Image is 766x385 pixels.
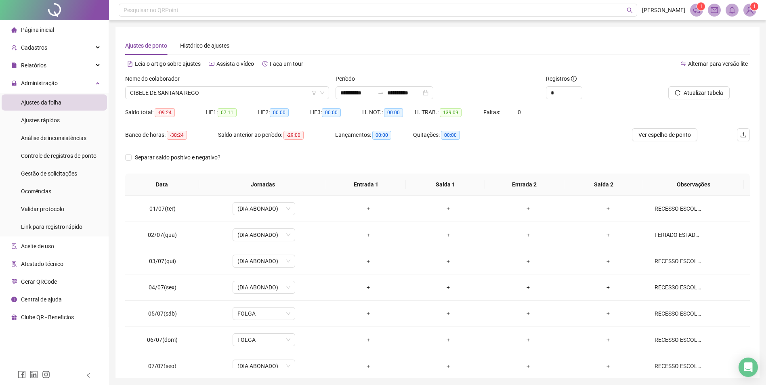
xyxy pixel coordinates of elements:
[11,27,17,33] span: home
[697,2,705,10] sup: 1
[700,4,703,9] span: 1
[643,174,744,196] th: Observações
[270,61,303,67] span: Faça um tour
[744,4,756,16] img: 75474
[132,153,224,162] span: Separar saldo positivo e negativo?
[322,108,341,117] span: 00:00
[237,203,290,215] span: (DIA ABONADO)
[237,360,290,372] span: (DIA ABONADO)
[627,7,633,13] span: search
[125,74,185,83] label: Nome do colaborador
[335,283,402,292] div: +
[21,261,63,267] span: Atestado técnico
[575,257,642,266] div: +
[638,130,691,139] span: Ver espelho de ponto
[30,370,38,379] span: linkedin
[237,281,290,293] span: (DIA ABONADO)
[237,308,290,320] span: FOLGA
[668,86,730,99] button: Atualizar tabela
[495,204,562,213] div: +
[21,135,86,141] span: Análise de inconsistências
[575,230,642,239] div: +
[21,44,47,51] span: Cadastros
[21,296,62,303] span: Central de ajuda
[335,362,402,370] div: +
[406,174,485,196] th: Saída 1
[372,131,391,140] span: 00:00
[335,257,402,266] div: +
[125,108,206,117] div: Saldo total:
[21,206,64,212] span: Validar protocolo
[258,108,310,117] div: HE 2:
[575,335,642,344] div: +
[740,132,747,138] span: upload
[11,63,17,68] span: file
[127,61,133,67] span: file-text
[564,174,643,196] th: Saída 2
[335,309,402,318] div: +
[320,90,325,95] span: down
[378,90,384,96] span: swap-right
[312,90,317,95] span: filter
[21,99,61,106] span: Ajustes da folha
[655,257,702,266] div: RECESSO ESCOLAR - CONVENÇÃO
[11,261,17,267] span: solution
[237,255,290,267] span: (DIA ABONADO)
[149,258,176,264] span: 03/07(qui)
[378,90,384,96] span: to
[518,109,521,115] span: 0
[148,232,177,238] span: 02/07(qua)
[655,204,702,213] div: RECESSO ESCOLAR - CONVENÇÃO
[167,131,187,140] span: -38:24
[21,153,97,159] span: Controle de registros de ponto
[148,310,177,317] span: 05/07(sáb)
[130,87,324,99] span: CIBELE DE SANTANA REGO
[11,45,17,50] span: user-add
[11,80,17,86] span: lock
[485,174,564,196] th: Entrada 2
[675,90,680,96] span: reload
[336,74,360,83] label: Período
[495,257,562,266] div: +
[206,108,258,117] div: HE 1:
[21,224,82,230] span: Link para registro rápido
[21,188,51,195] span: Ocorrências
[495,283,562,292] div: +
[135,61,201,67] span: Leia o artigo sobre ajustes
[209,61,214,67] span: youtube
[415,230,482,239] div: +
[218,130,335,140] div: Saldo anterior ao período:
[575,362,642,370] div: +
[415,204,482,213] div: +
[21,314,74,320] span: Clube QR - Beneficios
[180,42,229,49] span: Histórico de ajustes
[655,283,702,292] div: RECESSO ESCOLAR - CONVENÇÃO
[21,278,57,285] span: Gerar QRCode
[326,174,405,196] th: Entrada 1
[125,42,167,49] span: Ajustes de ponto
[21,62,46,69] span: Relatórios
[575,283,642,292] div: +
[650,180,737,189] span: Observações
[693,6,700,14] span: notification
[495,309,562,318] div: +
[148,363,176,369] span: 07/07(seg)
[11,297,17,302] span: info-circle
[415,283,482,292] div: +
[335,230,402,239] div: +
[495,362,562,370] div: +
[262,61,268,67] span: history
[21,170,77,177] span: Gestão de solicitações
[546,74,577,83] span: Registros
[155,108,175,117] span: -09:24
[711,6,718,14] span: mail
[680,61,686,67] span: swap
[495,335,562,344] div: +
[728,6,736,14] span: bell
[218,108,237,117] span: 07:11
[415,108,483,117] div: H. TRAB.:
[237,229,290,241] span: (DIA ABONADO)
[11,279,17,285] span: qrcode
[750,2,758,10] sup: Atualize o seu contato no menu Meus Dados
[753,4,756,9] span: 1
